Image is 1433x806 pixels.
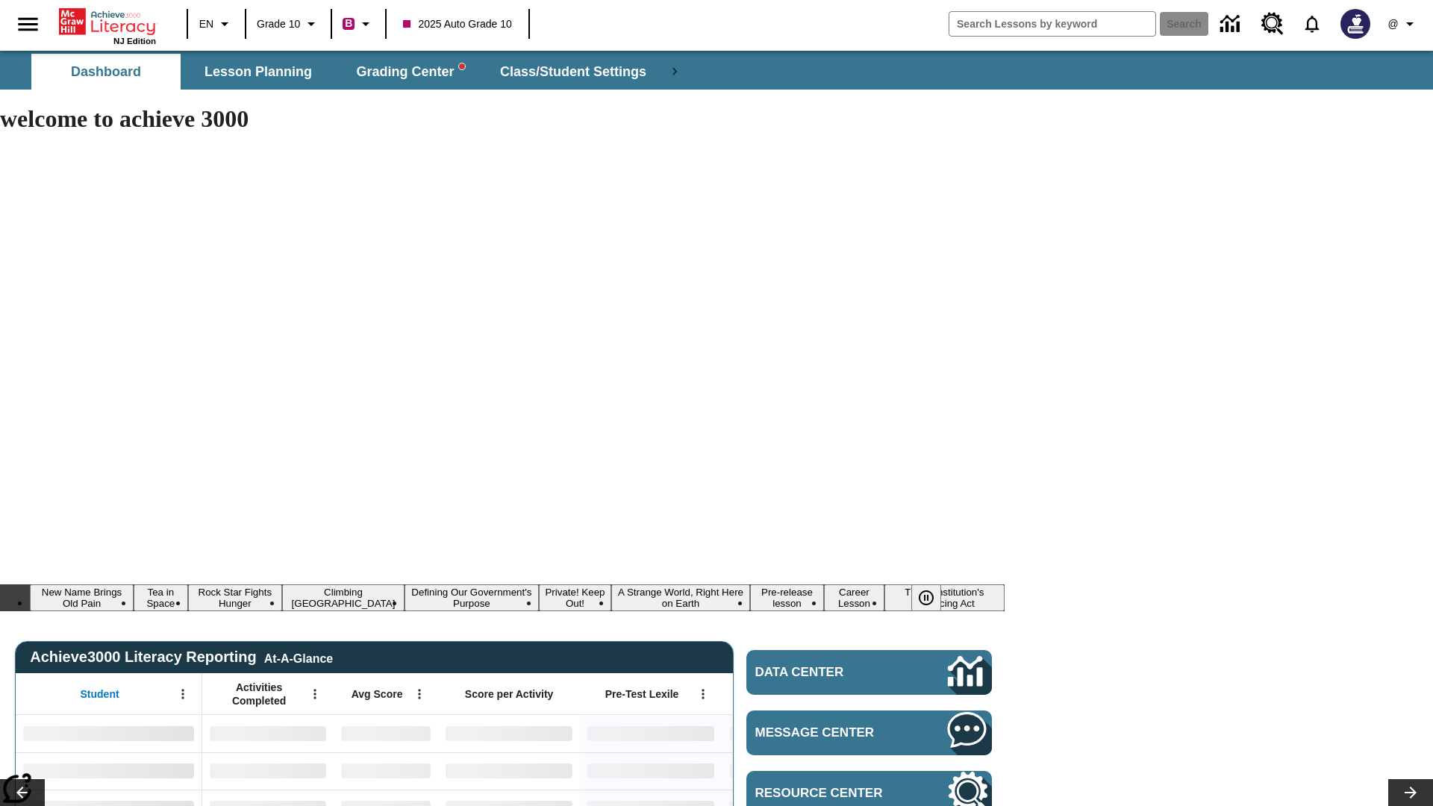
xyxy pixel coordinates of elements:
[188,584,282,611] button: Slide 3 Rock Star Fights Hunger
[403,16,511,32] span: 2025 Auto Grade 10
[202,715,334,752] div: No Data,
[405,584,539,611] button: Slide 5 Defining Our Government's Purpose
[949,12,1155,36] input: search field
[488,54,658,90] button: Class/Student Settings
[1252,4,1293,44] a: Resource Center, Will open in new tab
[1379,10,1427,37] button: Profile/Settings
[722,715,864,752] div: No Data,
[134,584,188,611] button: Slide 2 Tea in Space
[345,14,352,33] span: B
[660,54,690,90] div: Next Tabs
[746,650,992,695] a: Data Center
[824,584,884,611] button: Slide 9 Career Lesson
[81,687,119,701] span: Student
[1387,16,1398,32] span: @
[337,10,381,37] button: Boost Class color is violet red. Change class color
[459,63,465,69] svg: writing assistant alert
[31,54,181,90] button: Dashboard
[755,665,896,680] span: Data Center
[71,63,141,81] span: Dashboard
[304,683,326,705] button: Open Menu
[465,687,554,701] span: Score per Activity
[746,710,992,755] a: Message Center
[59,5,156,46] div: Home
[336,54,485,90] button: Grading Center
[356,63,464,81] span: Grading Center
[257,16,300,32] span: Grade 10
[210,681,308,707] span: Activities Completed
[1211,4,1252,45] a: Data Center
[750,584,824,611] button: Slide 8 Pre-release lesson
[611,584,750,611] button: Slide 7 A Strange World, Right Here on Earth
[113,37,156,46] span: NJ Edition
[184,54,333,90] button: Lesson Planning
[605,687,679,701] span: Pre-Test Lexile
[408,683,431,705] button: Open Menu
[352,687,403,701] span: Avg Score
[30,649,333,666] span: Achieve3000 Literacy Reporting
[6,2,50,46] button: Open side menu
[755,725,902,740] span: Message Center
[30,584,134,611] button: Slide 1 New Name Brings Old Pain
[692,683,714,705] button: Open Menu
[911,584,956,611] div: Pause
[334,715,438,752] div: No Data,
[1340,9,1370,39] img: Avatar
[755,786,902,801] span: Resource Center
[251,10,326,37] button: Grade: Grade 10, Select a grade
[1388,779,1433,806] button: Lesson carousel, Next
[282,584,405,611] button: Slide 4 Climbing Mount Tai
[884,584,1005,611] button: Slide 10 The Constitution's Balancing Act
[205,63,312,81] span: Lesson Planning
[202,752,334,790] div: No Data,
[59,7,156,37] a: Home
[199,16,213,32] span: EN
[1331,4,1379,43] button: Select a new avatar
[1293,4,1331,43] a: Notifications
[30,54,660,90] div: SubNavbar
[193,10,240,37] button: Language: EN, Select a language
[911,584,941,611] button: Pause
[264,649,333,666] div: At-A-Glance
[172,683,194,705] button: Open Menu
[334,752,438,790] div: No Data,
[500,63,646,81] span: Class/Student Settings
[722,752,864,790] div: No Data,
[539,584,611,611] button: Slide 6 Private! Keep Out!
